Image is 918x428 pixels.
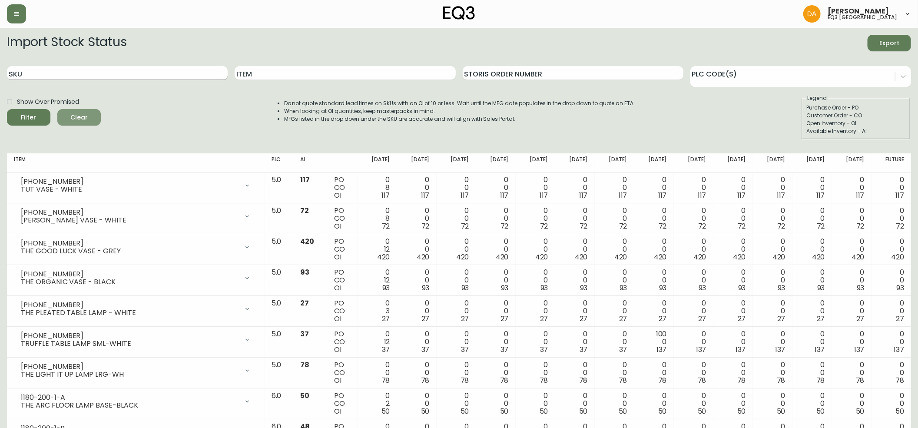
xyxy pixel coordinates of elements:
[562,207,588,230] div: 0 0
[21,216,239,224] div: [PERSON_NAME] VASE - WHITE
[777,375,785,385] span: 78
[14,238,258,257] div: [PHONE_NUMBER]THE GOOD LUCK VASE - GREY
[839,330,865,354] div: 0 0
[404,238,430,261] div: 0 0
[358,153,397,173] th: [DATE]
[737,375,746,385] span: 78
[619,375,627,385] span: 78
[760,299,785,323] div: 0 0
[674,153,713,173] th: [DATE]
[816,375,825,385] span: 78
[265,296,294,327] td: 5.0
[602,207,627,230] div: 0 0
[334,252,341,262] span: OI
[404,330,430,354] div: 0 0
[799,176,825,199] div: 0 0
[540,345,548,355] span: 37
[775,345,785,355] span: 137
[334,238,350,261] div: PO CO
[895,375,904,385] span: 78
[265,388,294,419] td: 6.0
[14,207,258,226] div: [PHONE_NUMBER][PERSON_NAME] VASE - WHITE
[555,153,595,173] th: [DATE]
[634,153,674,173] th: [DATE]
[334,190,341,200] span: OI
[365,330,390,354] div: 0 12
[806,127,905,135] div: Available Inventory - AI
[602,269,627,292] div: 0 0
[483,238,509,261] div: 0 0
[806,119,905,127] div: Open Inventory - OI
[760,361,785,385] div: 0 0
[421,345,430,355] span: 37
[828,15,897,20] h5: eq3 [GEOGRAPHIC_DATA]
[483,299,509,323] div: 0 0
[523,330,548,354] div: 0 0
[799,392,825,415] div: 0 0
[456,252,469,262] span: 420
[659,283,667,293] span: 93
[562,299,588,323] div: 0 0
[619,345,627,355] span: 37
[620,283,627,293] span: 93
[602,238,627,261] div: 0 0
[516,153,555,173] th: [DATE]
[404,176,430,199] div: 0 0
[580,314,588,324] span: 27
[540,314,548,324] span: 27
[523,238,548,261] div: 0 0
[14,392,258,411] div: 1180-200-1-ATHE ARC FLOOR LAMP BASE-BLACK
[535,252,548,262] span: 420
[579,375,588,385] span: 78
[500,221,509,231] span: 72
[437,153,476,173] th: [DATE]
[21,394,239,401] div: 1180-200-1-A
[461,221,469,231] span: 72
[681,299,706,323] div: 0 0
[443,6,475,20] img: logo
[641,269,667,292] div: 0 0
[300,391,309,401] span: 50
[483,269,509,292] div: 0 0
[872,153,911,173] th: Future
[382,283,390,293] span: 93
[300,298,309,308] span: 27
[681,238,706,261] div: 0 0
[334,330,350,354] div: PO CO
[799,207,825,230] div: 0 0
[720,392,746,415] div: 0 0
[699,283,706,293] span: 93
[421,375,430,385] span: 78
[365,361,390,385] div: 0 0
[444,330,469,354] div: 0 0
[17,97,79,106] span: Show Over Promised
[265,234,294,265] td: 5.0
[641,176,667,199] div: 0 0
[21,332,239,340] div: [PHONE_NUMBER]
[404,269,430,292] div: 0 0
[64,112,94,123] span: Clear
[733,252,746,262] span: 420
[421,314,430,324] span: 27
[14,330,258,349] div: [PHONE_NUMBER]TRUFFLE TABLE LAMP SML-WHITE
[619,221,627,231] span: 72
[760,392,785,415] div: 0 0
[523,207,548,230] div: 0 0
[857,283,865,293] span: 93
[382,221,390,231] span: 72
[483,330,509,354] div: 0 0
[540,283,548,293] span: 93
[21,401,239,409] div: THE ARC FLOOR LAMP BASE-BLACK
[334,361,350,385] div: PO CO
[483,361,509,385] div: 0 0
[444,269,469,292] div: 0 0
[540,190,548,200] span: 117
[21,340,239,348] div: TRUFFLE TABLE LAMP SML-WHITE
[817,314,825,324] span: 27
[839,207,865,230] div: 0 0
[595,153,634,173] th: [DATE]
[658,375,667,385] span: 78
[21,270,239,278] div: [PHONE_NUMBER]
[265,153,294,173] th: PLC
[562,392,588,415] div: 0 0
